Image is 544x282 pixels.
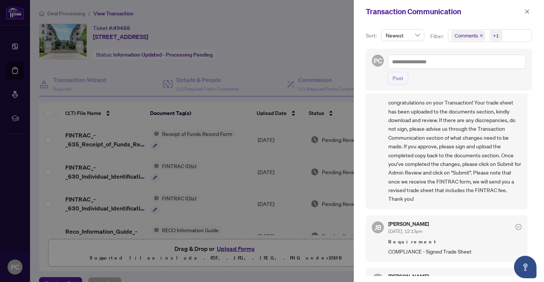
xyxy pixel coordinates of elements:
span: JB [374,222,382,233]
span: close [479,34,483,37]
span: [DATE], 12:13pm [388,228,422,234]
p: Filter: [430,32,445,40]
span: Hi [PERSON_NAME], congratulations on your Transaction! Your trade sheet has been uploaded to the ... [388,81,521,203]
div: +1 [493,32,499,39]
span: PC [374,55,382,66]
span: close [524,9,530,14]
span: Newest [386,30,420,41]
h5: [PERSON_NAME] [388,221,429,227]
div: Transaction Communication [366,6,522,17]
button: Open asap [514,256,536,278]
p: Sort: [366,31,378,40]
span: COMPLIANCE - Signed Trade Sheet [388,247,521,256]
button: Post [388,72,408,85]
span: Comments [451,30,485,41]
span: Requirement [388,238,521,246]
span: check-circle [515,224,521,230]
h5: [PERSON_NAME] [388,274,429,279]
span: Comments [455,32,478,39]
